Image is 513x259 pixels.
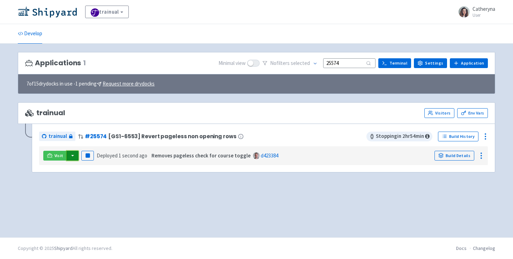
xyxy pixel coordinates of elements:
span: Visit [54,153,64,158]
span: 7 of 15 drydocks in use - 1 pending [27,80,155,88]
span: Catheryna [473,6,495,12]
span: No filter s [270,59,310,67]
a: #25574 [85,133,107,140]
a: trainual [85,6,129,18]
small: User [473,13,495,17]
span: [GS1-6553] Revert pageless non opening rows [108,133,236,139]
a: Application [450,58,488,68]
a: Env Vars [457,108,488,118]
a: Docs [456,245,467,251]
time: 1 second ago [119,152,147,159]
button: Pause [81,151,94,161]
a: Changelog [473,245,495,251]
a: d423384 [261,152,278,159]
a: Visit [43,151,67,161]
a: Settings [414,58,447,68]
a: Visitors [424,108,454,118]
span: Stopping in 2 hr 54 min [366,132,432,141]
u: Request more drydocks [103,80,155,87]
span: selected [291,60,310,66]
img: Shipyard logo [18,6,77,17]
a: Develop [18,24,42,44]
a: Shipyard [54,245,73,251]
a: trainual [39,132,75,141]
a: Build History [438,132,478,141]
span: Minimal view [218,59,246,67]
span: trainual [49,132,67,140]
span: Deployed [97,152,147,159]
input: Search... [323,58,376,68]
h3: Applications [25,59,86,67]
a: Build Details [434,151,474,161]
a: Terminal [378,58,411,68]
div: Copyright © 2025 All rights reserved. [18,245,112,252]
strong: Removes pageless check for course toggle [151,152,251,159]
span: 1 [83,59,86,67]
span: trainual [25,109,65,117]
a: Catheryna User [454,6,495,17]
